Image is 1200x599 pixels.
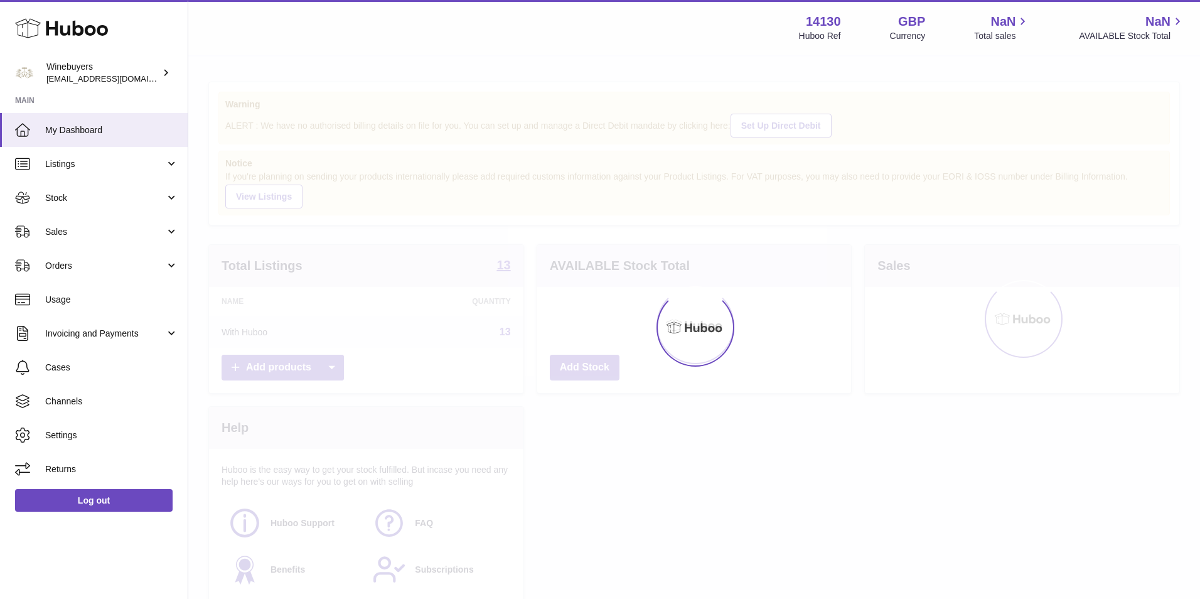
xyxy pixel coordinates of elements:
span: Usage [45,294,178,306]
strong: GBP [898,13,925,30]
span: Sales [45,226,165,238]
span: NaN [990,13,1015,30]
a: Log out [15,489,173,512]
span: Total sales [974,30,1030,42]
img: internalAdmin-14130@internal.huboo.com [15,63,34,82]
span: My Dashboard [45,124,178,136]
div: Winebuyers [46,61,159,85]
a: NaN Total sales [974,13,1030,42]
span: AVAILABLE Stock Total [1079,30,1185,42]
span: Orders [45,260,165,272]
div: Huboo Ref [799,30,841,42]
a: NaN AVAILABLE Stock Total [1079,13,1185,42]
span: Settings [45,429,178,441]
span: [EMAIL_ADDRESS][DOMAIN_NAME] [46,73,185,84]
span: NaN [1145,13,1171,30]
span: Stock [45,192,165,204]
strong: 14130 [806,13,841,30]
span: Cases [45,362,178,374]
span: Listings [45,158,165,170]
span: Channels [45,396,178,407]
div: Currency [890,30,926,42]
span: Returns [45,463,178,475]
span: Invoicing and Payments [45,328,165,340]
